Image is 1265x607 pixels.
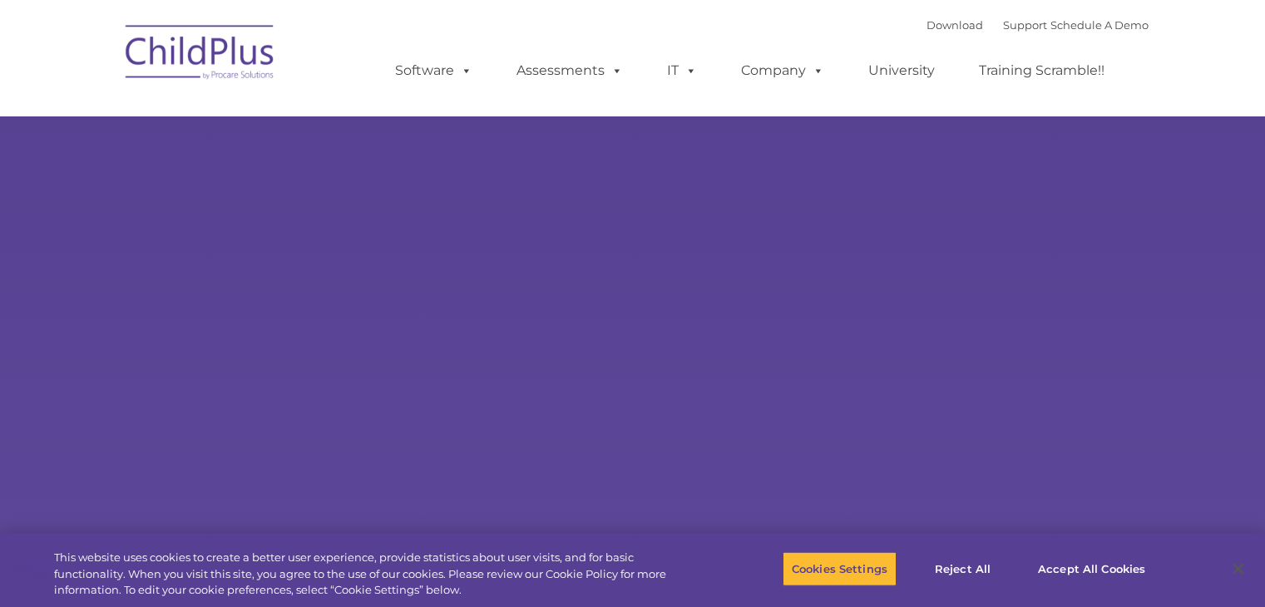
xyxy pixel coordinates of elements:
a: Assessments [500,54,640,87]
a: University [852,54,951,87]
a: Support [1003,18,1047,32]
button: Close [1220,550,1257,587]
font: | [927,18,1149,32]
a: Company [724,54,841,87]
div: This website uses cookies to create a better user experience, provide statistics about user visit... [54,550,696,599]
a: Training Scramble!! [962,54,1121,87]
a: Download [927,18,983,32]
a: Schedule A Demo [1050,18,1149,32]
button: Reject All [911,551,1015,586]
img: ChildPlus by Procare Solutions [117,13,284,96]
a: Software [378,54,489,87]
button: Cookies Settings [783,551,897,586]
a: IT [650,54,714,87]
button: Accept All Cookies [1029,551,1154,586]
